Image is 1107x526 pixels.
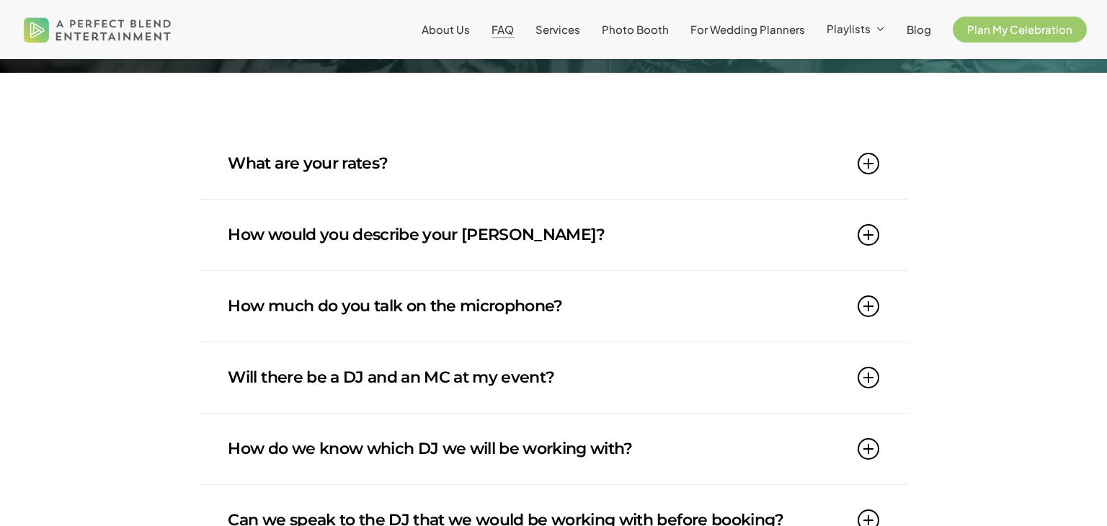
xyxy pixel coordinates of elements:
span: Photo Booth [602,22,669,36]
span: Blog [907,22,931,36]
img: A Perfect Blend Entertainment [20,6,175,53]
span: FAQ [492,22,514,36]
span: Plan My Celebration [967,22,1072,36]
a: Services [535,24,580,35]
span: Services [535,22,580,36]
a: Will there be a DJ and an MC at my event? [228,342,879,413]
span: For Wedding Planners [690,22,805,36]
a: How much do you talk on the microphone? [228,271,879,342]
a: FAQ [492,24,514,35]
a: For Wedding Planners [690,24,805,35]
a: Playlists [827,23,885,36]
a: Plan My Celebration [953,24,1087,35]
a: About Us [422,24,470,35]
a: What are your rates? [228,128,879,199]
a: How would you describe your [PERSON_NAME]? [228,200,879,270]
a: How do we know which DJ we will be working with? [228,414,879,484]
span: Playlists [827,22,871,35]
a: Blog [907,24,931,35]
a: Photo Booth [602,24,669,35]
span: About Us [422,22,470,36]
